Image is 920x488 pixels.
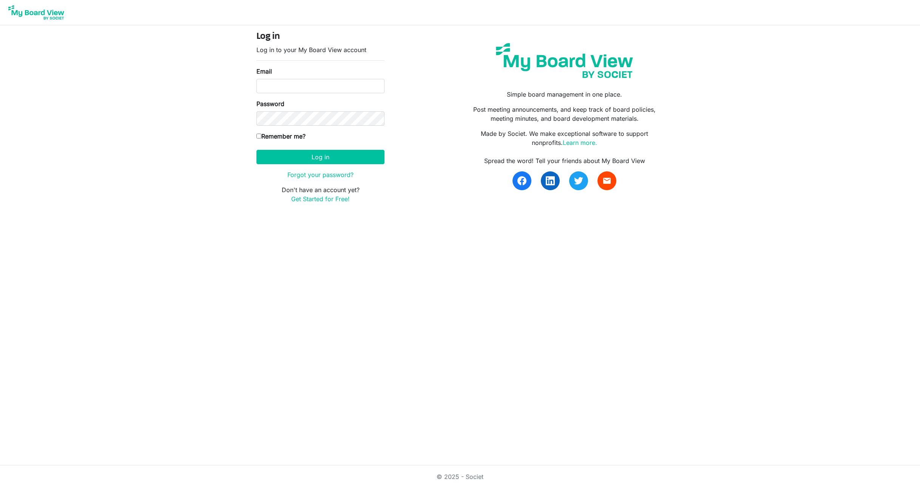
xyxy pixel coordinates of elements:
p: Post meeting announcements, and keep track of board policies, meeting minutes, and board developm... [466,105,664,123]
img: my-board-view-societ.svg [490,37,639,84]
a: email [597,171,616,190]
a: Learn more. [563,139,597,146]
label: Password [256,99,284,108]
h4: Log in [256,31,384,42]
p: Log in to your My Board View account [256,45,384,54]
img: facebook.svg [517,176,526,185]
img: twitter.svg [574,176,583,185]
input: Remember me? [256,134,261,139]
a: Forgot your password? [287,171,353,179]
img: linkedin.svg [546,176,555,185]
img: My Board View Logo [6,3,66,22]
label: Remember me? [256,132,306,141]
p: Don't have an account yet? [256,185,384,203]
p: Made by Societ. We make exceptional software to support nonprofits. [466,129,664,147]
div: Spread the word! Tell your friends about My Board View [466,156,664,165]
button: Log in [256,150,384,164]
a: © 2025 - Societ [437,473,483,480]
span: email [602,176,611,185]
a: Get Started for Free! [291,195,350,203]
label: Email [256,67,272,76]
p: Simple board management in one place. [466,90,664,99]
